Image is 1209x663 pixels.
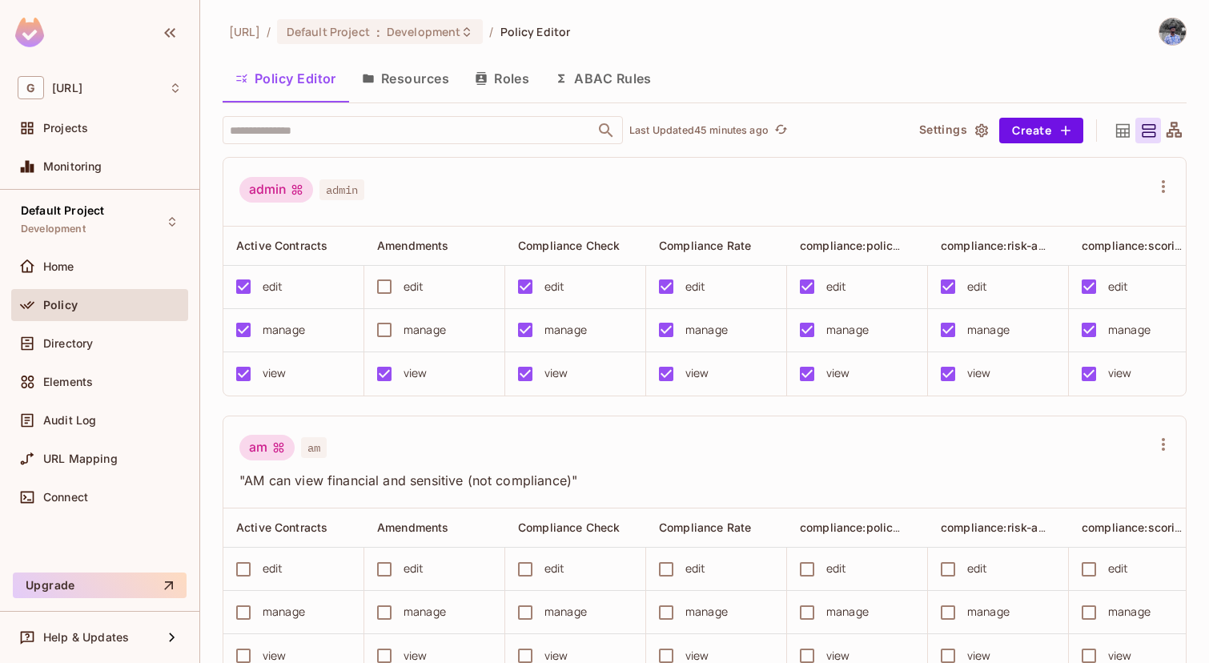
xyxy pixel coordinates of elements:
[772,121,791,140] button: refresh
[489,24,493,39] li: /
[21,204,104,217] span: Default Project
[1108,364,1132,382] div: view
[239,472,1151,489] span: "AM can view financial and sensitive (not compliance)"
[1108,603,1151,621] div: manage
[239,435,295,460] div: am
[43,299,78,311] span: Policy
[15,18,44,47] img: SReyMgAAAABJRU5ErkJggg==
[404,560,424,577] div: edit
[301,437,327,458] span: am
[1159,18,1186,45] img: Mithies
[967,321,1010,339] div: manage
[629,124,769,137] p: Last Updated 45 minutes ago
[685,321,728,339] div: manage
[544,603,587,621] div: manage
[826,278,847,295] div: edit
[826,603,869,621] div: manage
[544,321,587,339] div: manage
[800,520,951,535] span: compliance:policy-compare
[967,603,1010,621] div: manage
[462,58,542,98] button: Roles
[1082,238,1189,253] span: compliance:scoring
[1108,560,1129,577] div: edit
[967,364,991,382] div: view
[404,364,428,382] div: view
[43,414,96,427] span: Audit Log
[967,278,988,295] div: edit
[263,321,305,339] div: manage
[826,364,850,382] div: view
[43,337,93,350] span: Directory
[800,238,951,253] span: compliance:policy-compare
[387,24,460,39] span: Development
[43,631,129,644] span: Help & Updates
[544,560,565,577] div: edit
[826,560,847,577] div: edit
[43,376,93,388] span: Elements
[263,603,305,621] div: manage
[267,24,271,39] li: /
[229,24,260,39] span: the active workspace
[404,603,446,621] div: manage
[999,118,1083,143] button: Create
[544,364,568,382] div: view
[967,560,988,577] div: edit
[595,119,617,142] button: Open
[518,520,620,534] span: Compliance Check
[685,560,706,577] div: edit
[404,321,446,339] div: manage
[941,238,1098,253] span: compliance:risk-assessment
[287,24,370,39] span: Default Project
[43,491,88,504] span: Connect
[826,321,869,339] div: manage
[1108,321,1151,339] div: manage
[1108,278,1129,295] div: edit
[236,520,327,534] span: Active Contracts
[500,24,571,39] span: Policy Editor
[913,118,993,143] button: Settings
[52,82,82,94] span: Workspace: genworx.ai
[18,76,44,99] span: G
[518,239,620,252] span: Compliance Check
[774,123,788,139] span: refresh
[13,573,187,598] button: Upgrade
[43,260,74,273] span: Home
[769,121,791,140] span: Click to refresh data
[377,239,449,252] span: Amendments
[1082,520,1189,535] span: compliance:scoring
[239,177,313,203] div: admin
[263,560,283,577] div: edit
[377,520,449,534] span: Amendments
[43,452,118,465] span: URL Mapping
[349,58,462,98] button: Resources
[685,278,706,295] div: edit
[544,278,565,295] div: edit
[263,278,283,295] div: edit
[376,26,381,38] span: :
[404,278,424,295] div: edit
[685,603,728,621] div: manage
[223,58,349,98] button: Policy Editor
[43,160,102,173] span: Monitoring
[941,520,1098,535] span: compliance:risk-assessment
[263,364,287,382] div: view
[236,239,327,252] span: Active Contracts
[542,58,665,98] button: ABAC Rules
[659,239,751,252] span: Compliance Rate
[319,179,364,200] span: admin
[685,364,709,382] div: view
[659,520,751,534] span: Compliance Rate
[43,122,88,135] span: Projects
[21,223,86,235] span: Development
